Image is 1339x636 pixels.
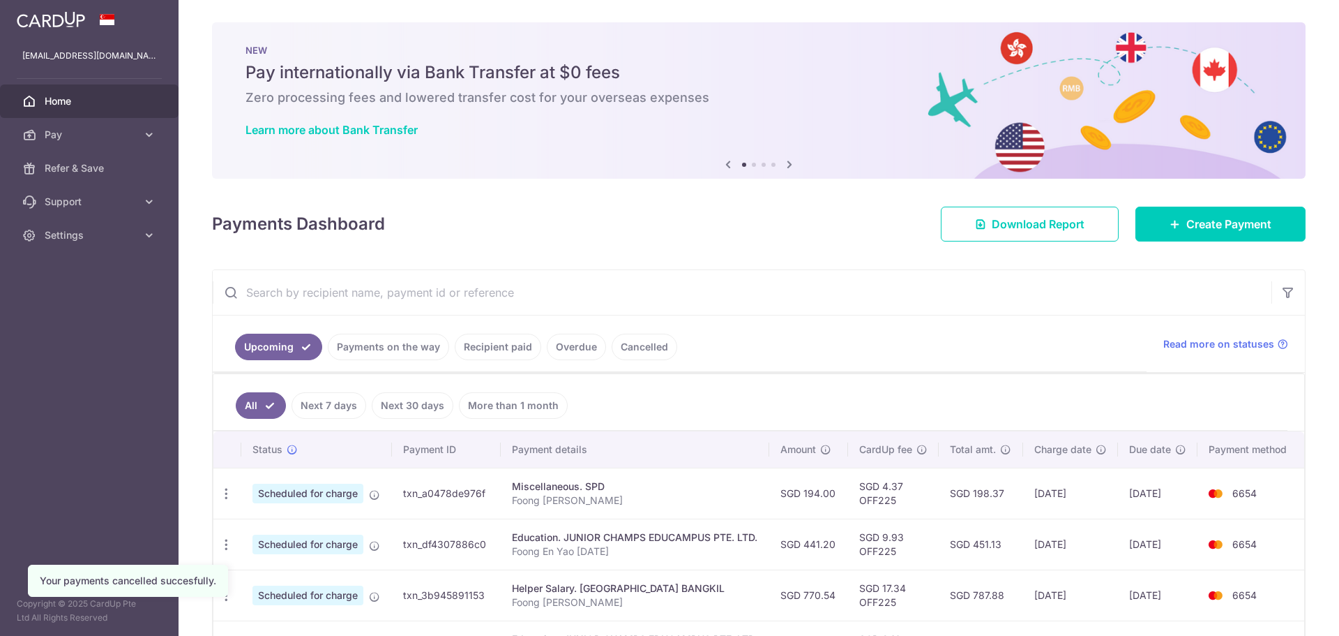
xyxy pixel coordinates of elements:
p: NEW [245,45,1272,56]
span: Read more on statuses [1163,337,1274,351]
span: 6654 [1232,589,1257,601]
img: CardUp [17,11,85,28]
span: Pay [45,128,137,142]
a: Learn more about Bank Transfer [245,123,418,137]
input: Search by recipient name, payment id or reference [213,270,1271,315]
a: All [236,392,286,419]
img: Bank Card [1202,485,1230,502]
td: SGD 441.20 [769,519,848,570]
td: txn_df4307886c0 [392,519,501,570]
td: [DATE] [1118,519,1197,570]
td: SGD 17.34 OFF225 [848,570,939,621]
div: Education. JUNIOR CHAMPS EDUCAMPUS PTE. LTD. [512,531,758,545]
td: SGD 198.37 [939,468,1022,519]
img: Bank Card [1202,587,1230,604]
a: Recipient paid [455,334,541,360]
p: Foong En Yao [DATE] [512,545,758,559]
td: SGD 4.37 OFF225 [848,468,939,519]
span: 6654 [1232,538,1257,550]
p: Foong [PERSON_NAME] [512,596,758,609]
span: CardUp fee [859,443,912,457]
td: SGD 194.00 [769,468,848,519]
a: Download Report [941,207,1119,242]
span: Home [45,94,137,108]
div: Your payments cancelled succesfully. [40,574,216,588]
span: Scheduled for charge [252,484,363,503]
span: Support [45,195,137,209]
h5: Pay internationally via Bank Transfer at $0 fees [245,61,1272,84]
span: 6654 [1232,487,1257,499]
span: Amount [780,443,816,457]
td: [DATE] [1118,570,1197,621]
p: [EMAIL_ADDRESS][DOMAIN_NAME] [22,49,156,63]
a: Payments on the way [328,334,449,360]
a: Next 30 days [372,392,453,419]
span: Due date [1129,443,1171,457]
span: Charge date [1034,443,1091,457]
span: Download Report [992,216,1084,232]
td: SGD 451.13 [939,519,1022,570]
span: Scheduled for charge [252,535,363,554]
td: SGD 787.88 [939,570,1022,621]
td: SGD 770.54 [769,570,848,621]
span: Settings [45,228,137,242]
th: Payment method [1197,431,1304,468]
span: Total amt. [950,443,996,457]
a: Upcoming [235,334,322,360]
th: Payment details [501,431,769,468]
img: Bank transfer banner [212,22,1306,179]
span: Scheduled for charge [252,586,363,605]
td: [DATE] [1118,468,1197,519]
div: Miscellaneous. SPD [512,480,758,494]
span: Refer & Save [45,161,137,175]
span: Status [252,443,282,457]
td: [DATE] [1023,468,1118,519]
h4: Payments Dashboard [212,212,385,237]
span: Create Payment [1186,216,1271,232]
a: Create Payment [1135,207,1306,242]
a: Next 7 days [292,392,366,419]
div: Helper Salary. [GEOGRAPHIC_DATA] BANGKIL [512,582,758,596]
td: [DATE] [1023,519,1118,570]
a: More than 1 month [459,392,568,419]
td: SGD 9.93 OFF225 [848,519,939,570]
a: Cancelled [612,334,677,360]
p: Foong [PERSON_NAME] [512,494,758,508]
td: txn_a0478de976f [392,468,501,519]
a: Overdue [547,334,606,360]
td: txn_3b945891153 [392,570,501,621]
th: Payment ID [392,431,501,468]
h6: Zero processing fees and lowered transfer cost for your overseas expenses [245,89,1272,106]
img: Bank Card [1202,536,1230,553]
a: Read more on statuses [1163,337,1288,351]
td: [DATE] [1023,570,1118,621]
